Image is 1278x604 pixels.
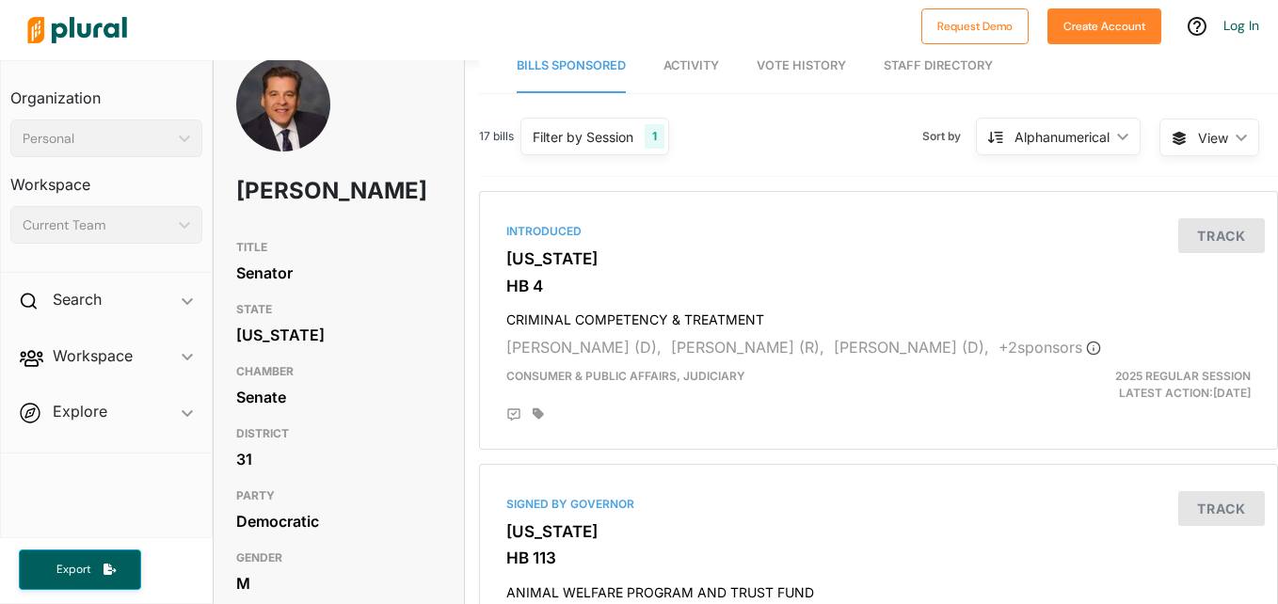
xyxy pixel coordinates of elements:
[236,57,330,189] img: Headshot of Joe Cervantes
[506,369,745,383] span: Consumer & Public Affairs, Judiciary
[506,548,1251,567] h3: HB 113
[1047,15,1161,35] a: Create Account
[533,407,544,421] div: Add tags
[236,298,441,321] h3: STATE
[506,407,521,422] div: Add Position Statement
[884,40,993,93] a: Staff Directory
[506,576,1251,601] h4: ANIMAL WELFARE PROGRAM AND TRUST FUND
[757,40,846,93] a: Vote History
[506,338,662,357] span: [PERSON_NAME] (D),
[671,338,824,357] span: [PERSON_NAME] (R),
[506,303,1251,328] h4: CRIMINAL COMPETENCY & TREATMENT
[1223,17,1259,34] a: Log In
[19,549,141,590] button: Export
[23,215,171,235] div: Current Team
[506,522,1251,541] h3: [US_STATE]
[517,58,626,72] span: Bills Sponsored
[663,40,719,93] a: Activity
[1115,369,1251,383] span: 2025 Regular Session
[506,496,1251,513] div: Signed by Governor
[1007,368,1265,402] div: Latest Action: [DATE]
[236,569,441,597] div: M
[1047,8,1161,44] button: Create Account
[236,383,441,411] div: Senate
[236,507,441,535] div: Democratic
[1014,127,1110,147] div: Alphanumerical
[517,40,626,93] a: Bills Sponsored
[236,321,441,349] div: [US_STATE]
[921,8,1029,44] button: Request Demo
[10,71,202,112] h3: Organization
[479,128,514,145] span: 17 bills
[506,277,1251,295] h3: HB 4
[533,127,633,147] div: Filter by Session
[663,58,719,72] span: Activity
[10,157,202,199] h3: Workspace
[23,129,171,149] div: Personal
[645,124,664,149] div: 1
[1178,491,1265,526] button: Track
[834,338,989,357] span: [PERSON_NAME] (D),
[236,163,359,219] h1: [PERSON_NAME]
[998,338,1101,357] span: + 2 sponsor s
[921,15,1029,35] a: Request Demo
[922,128,976,145] span: Sort by
[53,289,102,310] h2: Search
[236,259,441,287] div: Senator
[236,485,441,507] h3: PARTY
[236,445,441,473] div: 31
[506,223,1251,240] div: Introduced
[236,422,441,445] h3: DISTRICT
[236,547,441,569] h3: GENDER
[43,562,104,578] span: Export
[757,58,846,72] span: Vote History
[236,360,441,383] h3: CHAMBER
[506,249,1251,268] h3: [US_STATE]
[1198,128,1228,148] span: View
[236,236,441,259] h3: TITLE
[1178,218,1265,253] button: Track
